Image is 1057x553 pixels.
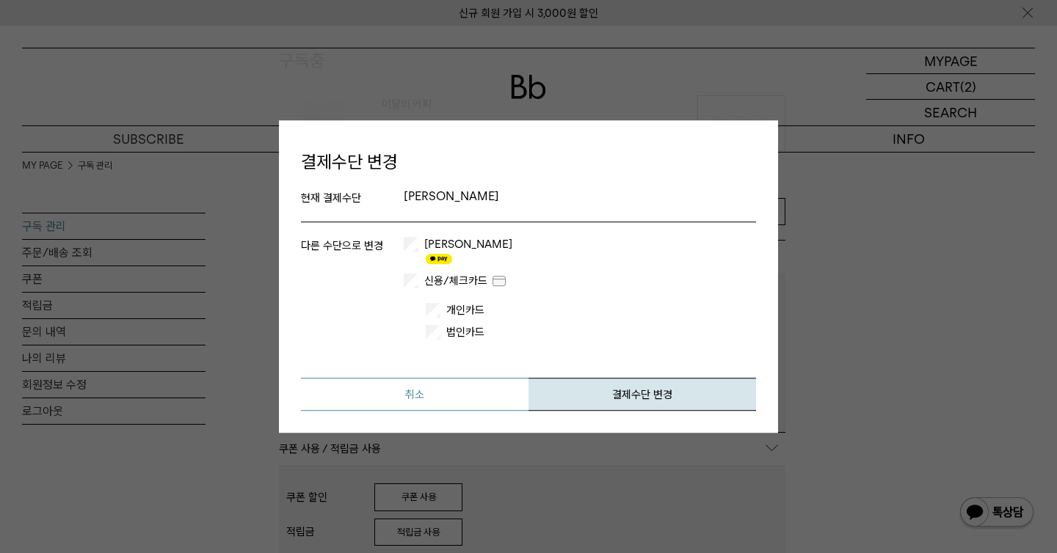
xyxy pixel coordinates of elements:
p: 다른 수단으로 변경 [301,237,389,347]
label: 법인카드 [440,325,490,340]
label: 신용/체크카드 [421,274,508,288]
p: [PERSON_NAME] [404,189,756,207]
h5: 현재 결제수단 [301,189,389,207]
button: 취소 [301,378,528,411]
label: [PERSON_NAME] [421,237,512,266]
label: 개인카드 [443,303,534,318]
h1: 결제수단 변경 [301,142,756,182]
button: 결제수단 변경 [528,378,756,411]
img: 카카오페이 [426,254,452,264]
